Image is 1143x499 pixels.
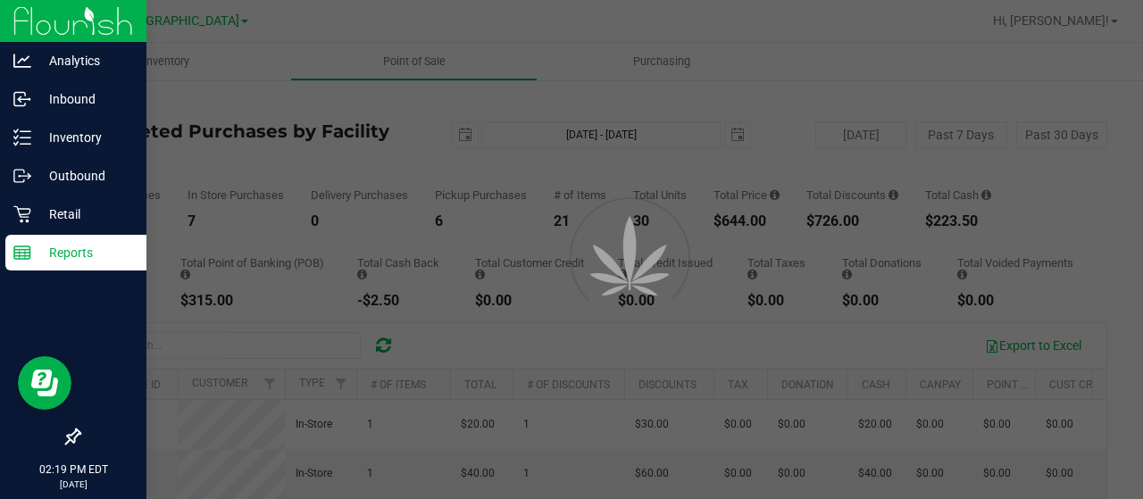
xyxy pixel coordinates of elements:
[13,205,31,223] inline-svg: Retail
[18,356,71,410] iframe: Resource center
[13,52,31,70] inline-svg: Analytics
[8,462,138,478] p: 02:19 PM EDT
[31,242,138,263] p: Reports
[13,167,31,185] inline-svg: Outbound
[13,90,31,108] inline-svg: Inbound
[13,129,31,146] inline-svg: Inventory
[31,204,138,225] p: Retail
[31,88,138,110] p: Inbound
[8,478,138,491] p: [DATE]
[31,165,138,187] p: Outbound
[31,50,138,71] p: Analytics
[13,244,31,262] inline-svg: Reports
[31,127,138,148] p: Inventory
